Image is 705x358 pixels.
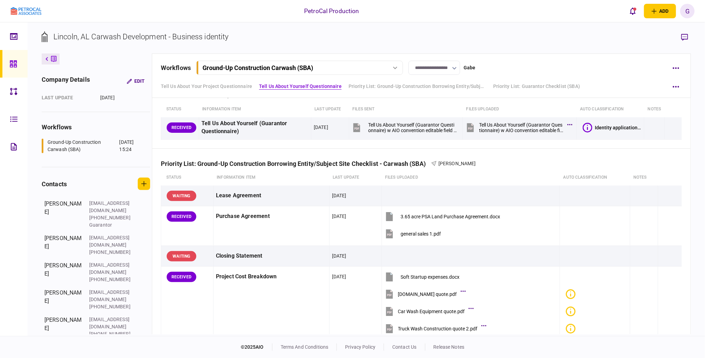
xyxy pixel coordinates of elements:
a: contact us [392,344,416,350]
div: Soft Startup expenses.docx [401,274,460,280]
button: Bad quality [566,289,578,299]
div: [PHONE_NUMBER] [89,214,134,221]
div: Lincoln, AL Carwash Development - Business identity [53,31,229,42]
div: [PHONE_NUMBER] [89,276,134,283]
div: last update [42,94,93,101]
th: auto classification [577,101,644,117]
img: client company logo [11,7,41,15]
div: [EMAIL_ADDRESS][DOMAIN_NAME] [89,289,134,303]
span: [PERSON_NAME] [277,92,315,98]
div: RECEIVED [167,122,196,133]
div: Bad quality [566,324,576,334]
div: workflows [161,63,191,72]
div: [PHONE_NUMBER] [89,330,134,338]
div: Purchase Agreement [216,209,327,224]
div: Guarantor [89,221,134,229]
th: notes [630,170,658,186]
div: Bad quality [566,289,576,299]
th: notes [644,101,665,117]
div: Project Cost Breakdown [216,269,327,285]
button: open adding identity options [644,4,676,18]
th: Files uploaded [382,170,560,186]
span: [PERSON_NAME] [438,161,476,166]
th: Information item [213,170,329,186]
button: Bad quality [566,324,578,334]
button: Tell Us About Yourself (Guarantor Questionnaire) w AIO convention editable field names.pdf [352,120,457,135]
button: Tell Us About Yourself (Guarantor Questionnaire) w AIO convention editable field names.pdf [465,120,570,135]
div: Tell Us About Yourself (Guarantor Questionnaire) w AIO convention editable field names.pdf [368,122,457,133]
div: [PERSON_NAME] [44,289,82,310]
button: G [680,4,695,18]
div: Signs.com quote.pdf [398,291,457,297]
button: Identity application form [583,123,642,132]
th: files sent [349,101,463,117]
div: [PERSON_NAME] [44,234,82,256]
div: Car Wash Equipment quote.pdf [398,309,465,314]
div: [PHONE_NUMBER] [89,303,134,310]
div: workflows [42,122,150,132]
a: Tell Us About Yourself Questionnaire [259,83,342,90]
button: Truck Wash Construction quote 2.pdf [384,321,485,336]
div: [EMAIL_ADDRESS][DOMAIN_NAME] [89,200,134,214]
button: Signs.com quote.pdf [384,286,464,302]
div: [PERSON_NAME] [44,200,82,229]
a: privacy policy [345,344,375,350]
div: Truck Wash Construction quote 2.pdf [398,326,478,331]
div: Tell Us About Yourself Questionnaire [161,92,270,99]
div: © 2025 AIO [241,344,272,351]
button: general sales 1.pdf [384,226,441,241]
a: Priority List: Ground-Up Construction Borrowing Entity/Subject Site Checklist - Carwash (SBA) [349,83,486,90]
th: Files uploaded [463,101,577,117]
div: Tell Us About Yourself (Guarantor Questionnaire) [201,120,309,136]
div: WAITING [167,191,196,201]
th: auto classification [560,170,630,186]
div: 3.65 acre PSA Land Purchase Agreement.docx [401,214,500,219]
div: Gabe [464,64,476,71]
div: [PERSON_NAME] [44,316,82,338]
a: Tell Us About Your Project Questionnaire [161,83,252,90]
div: [EMAIL_ADDRESS][DOMAIN_NAME] [89,316,134,330]
th: status [161,170,213,186]
a: release notes [434,344,465,350]
div: [EMAIL_ADDRESS][DOMAIN_NAME] [89,261,134,276]
div: [DATE] 15:24 [120,139,142,153]
div: Tell Us About Yourself (Guarantor Questionnaire) w AIO convention editable field names.pdf [479,122,563,133]
div: [DATE] [332,252,346,259]
button: open notifications list [625,4,640,18]
div: [DATE] [332,213,346,220]
button: Ground-Up Construction Carwash (SBA) [196,61,403,75]
th: status [161,101,199,117]
div: [EMAIL_ADDRESS][DOMAIN_NAME] [89,234,134,249]
a: terms and conditions [281,344,329,350]
th: last update [329,170,382,186]
button: Soft Startup expenses.docx [384,269,460,285]
button: 3.65 acre PSA Land Purchase Agreement.docx [384,209,500,224]
th: Information item [199,101,311,117]
div: Identity application form [595,125,642,130]
th: last update [311,101,349,117]
div: general sales 1.pdf [401,231,441,237]
div: Lease Agreement [216,188,327,203]
div: [DATE] [332,192,346,199]
div: company details [42,75,90,87]
div: Closing Statement [216,248,327,264]
div: WAITING [167,251,196,261]
div: PetroCal Production [304,7,359,16]
div: Ground-Up Construction Carwash (SBA) [48,139,118,153]
div: [PERSON_NAME] [44,261,82,283]
button: Car Wash Equipment quote.pdf [384,304,472,319]
a: Ground-Up Construction Carwash (SBA)[DATE] 15:24 [42,139,142,153]
div: contacts [42,179,67,189]
div: [PHONE_NUMBER] [89,249,134,256]
div: RECEIVED [167,211,196,222]
div: [DATE] [314,124,328,131]
div: [DATE] [100,94,150,101]
div: RECEIVED [167,272,196,282]
div: Ground-Up Construction Carwash (SBA) [203,64,313,71]
a: Priority List: Guarantor Checklist (SBA) [493,83,580,90]
div: Bad quality [566,307,576,316]
div: [DATE] [332,273,346,280]
button: Edit [121,75,150,87]
button: Bad quality [566,307,578,316]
